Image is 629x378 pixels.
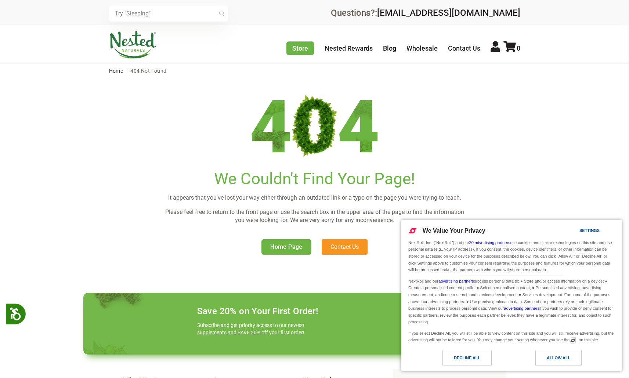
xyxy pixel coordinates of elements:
a: Settings [567,225,584,238]
h1: We Couldn't Find Your Page! [163,170,467,188]
a: Store [286,41,314,55]
a: Nested Rewards [325,44,373,52]
a: Allow All [511,350,617,370]
div: If you select Decline All, you will still be able to view content on this site and you will still... [407,328,616,344]
span: We Value Your Privacy [423,228,485,234]
a: advertising partners [504,306,539,310]
a: Wholesale [406,44,438,52]
a: advertising partners [438,279,474,283]
div: NextRoll and our process personal data to: ● Store and/or access information on a device; ● Creat... [407,276,616,326]
div: Allow All [547,354,570,362]
nav: breadcrumbs [109,63,520,78]
a: Decline All [406,350,511,370]
img: Nested Naturals [109,31,157,59]
input: Try "Sleeping" [109,6,228,22]
div: Questions?: [331,8,520,17]
div: Settings [579,226,600,235]
a: [EMAIL_ADDRESS][DOMAIN_NAME] [377,8,520,18]
a: Home [109,68,123,74]
div: Decline All [454,354,480,362]
span: | [124,68,129,74]
span: 0 [517,44,520,52]
a: 20 advertising partners [469,240,510,245]
p: Subscribe and get priority access to our newest supplements and SAVE 20% off your first order! [197,321,307,336]
a: 0 [503,44,520,52]
p: Please feel free to return to the front page or use the search box in the upper area of the page ... [163,208,467,225]
a: Contact Us [322,239,368,255]
a: Contact Us [448,44,480,52]
p: It appears that you've lost your way either through an outdated link or a typo on the page you we... [163,194,467,202]
img: 404.png [251,93,378,162]
h4: Save 20% on Your First Order! [197,306,318,316]
span: 404 Not Found [130,68,166,74]
a: Home Page [261,239,311,255]
div: NextRoll, Inc. ("NextRoll") and our use cookies and similar technologies on this site and use per... [407,239,616,274]
a: Blog [383,44,396,52]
